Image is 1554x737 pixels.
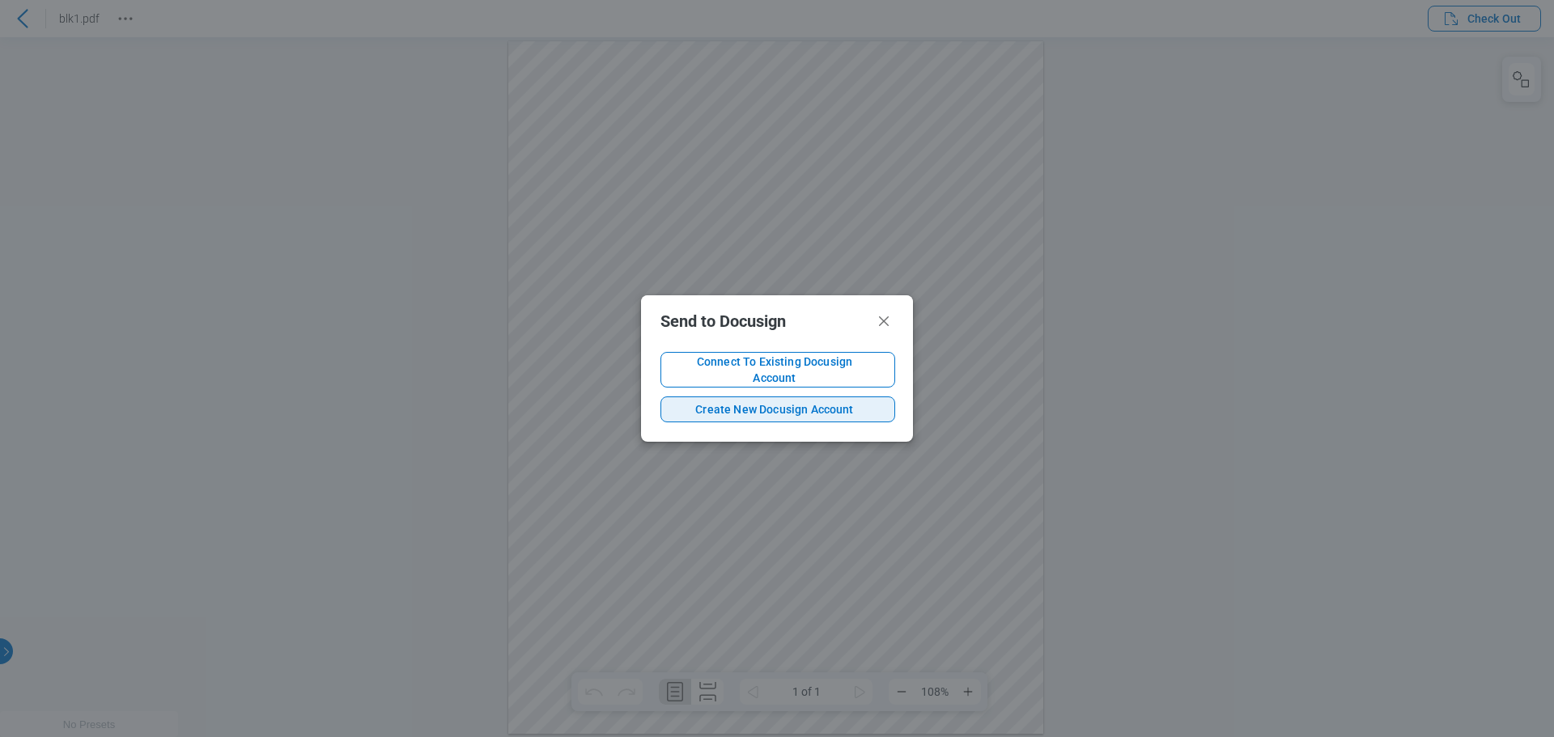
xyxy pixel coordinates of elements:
h2: Send to Docusign [660,312,868,330]
button: Create New Docusign Account [660,396,895,422]
span: Create New Docusign Account [674,401,875,417]
button: Void Signing Dialog [874,311,894,331]
span: Connect To Existing Docusign Account [674,354,875,386]
button: Connect To Existing Docusign Account [660,352,895,388]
